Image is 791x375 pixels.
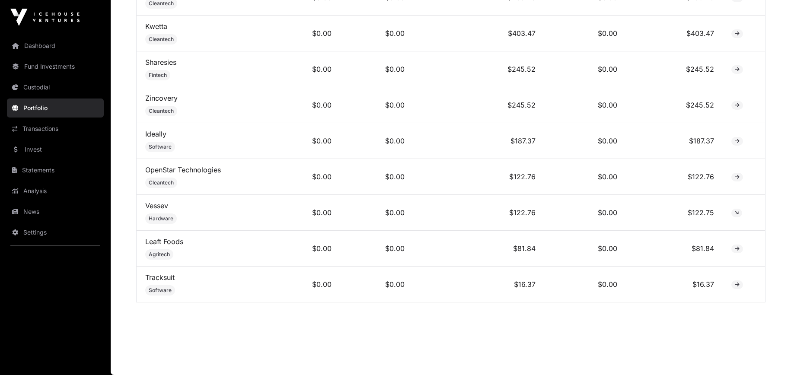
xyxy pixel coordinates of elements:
td: $0.00 [544,195,626,231]
a: Zincovery [145,94,178,102]
a: Vessev [145,201,168,210]
a: Statements [7,161,104,180]
td: $122.76 [626,159,723,195]
td: $187.37 [413,123,544,159]
td: $0.00 [340,87,413,123]
td: $0.00 [272,51,340,87]
td: $245.52 [626,51,723,87]
span: Cleantech [149,108,174,114]
td: $122.76 [413,159,544,195]
td: $0.00 [272,16,340,51]
td: $0.00 [340,123,413,159]
td: $122.75 [626,195,723,231]
a: Custodial [7,78,104,97]
td: $245.52 [626,87,723,123]
td: $403.47 [626,16,723,51]
a: OpenStar Technologies [145,165,221,174]
a: Settings [7,223,104,242]
img: Icehouse Ventures Logo [10,9,80,26]
span: Software [149,287,172,294]
td: $0.00 [340,51,413,87]
td: $0.00 [544,231,626,267]
span: Hardware [149,215,173,222]
td: $81.84 [626,231,723,267]
td: $0.00 [544,123,626,159]
td: $0.00 [272,231,340,267]
td: $0.00 [340,195,413,231]
td: $0.00 [340,267,413,302]
a: Portfolio [7,99,104,118]
a: Sharesies [145,58,176,67]
span: Software [149,143,172,150]
td: $0.00 [272,87,340,123]
td: $0.00 [340,16,413,51]
td: $16.37 [626,267,723,302]
a: Transactions [7,119,104,138]
td: $16.37 [413,267,544,302]
td: $0.00 [340,159,413,195]
a: Tracksuit [145,273,175,282]
td: $122.76 [413,195,544,231]
td: $0.00 [272,267,340,302]
td: $0.00 [544,87,626,123]
a: Dashboard [7,36,104,55]
td: $403.47 [413,16,544,51]
span: Cleantech [149,179,174,186]
td: $0.00 [544,159,626,195]
td: $187.37 [626,123,723,159]
td: $0.00 [272,123,340,159]
span: Cleantech [149,36,174,43]
a: Kwetta [145,22,167,31]
td: $0.00 [544,51,626,87]
td: $81.84 [413,231,544,267]
td: $0.00 [544,16,626,51]
a: Fund Investments [7,57,104,76]
iframe: Chat Widget [748,334,791,375]
td: $0.00 [272,195,340,231]
a: Ideally [145,130,166,138]
td: $0.00 [272,159,340,195]
span: Fintech [149,72,167,79]
td: $245.52 [413,51,544,87]
a: Invest [7,140,104,159]
a: Analysis [7,181,104,200]
td: $0.00 [544,267,626,302]
td: $0.00 [340,231,413,267]
td: $245.52 [413,87,544,123]
a: Leaft Foods [145,237,183,246]
span: Agritech [149,251,170,258]
a: News [7,202,104,221]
